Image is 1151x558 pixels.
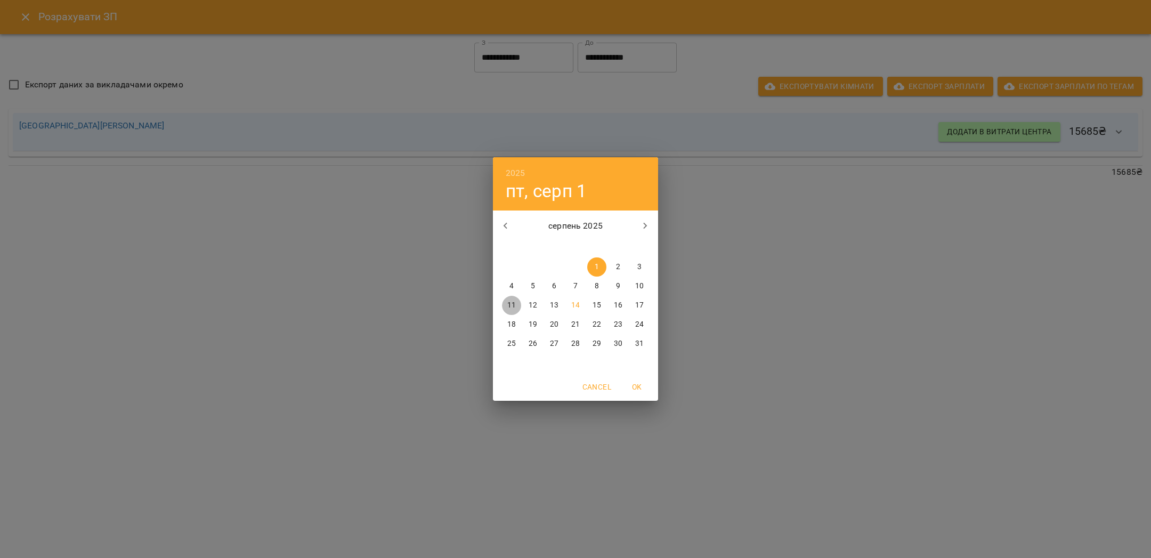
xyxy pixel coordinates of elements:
[566,296,585,315] button: 14
[529,338,537,349] p: 26
[523,277,542,296] button: 5
[507,319,516,330] p: 18
[609,277,628,296] button: 9
[635,338,644,349] p: 31
[550,338,558,349] p: 27
[523,296,542,315] button: 12
[593,300,601,311] p: 15
[614,300,622,311] p: 16
[502,334,521,353] button: 25
[523,315,542,334] button: 19
[545,334,564,353] button: 27
[635,319,644,330] p: 24
[635,281,644,292] p: 10
[506,180,587,202] button: пт, серп 1
[624,381,650,393] span: OK
[609,296,628,315] button: 16
[616,281,620,292] p: 9
[573,281,578,292] p: 7
[545,277,564,296] button: 6
[587,334,606,353] button: 29
[531,281,535,292] p: 5
[609,257,628,277] button: 2
[587,315,606,334] button: 22
[529,319,537,330] p: 19
[630,334,649,353] button: 31
[593,338,601,349] p: 29
[582,381,611,393] span: Cancel
[566,241,585,252] span: чт
[550,300,558,311] p: 13
[587,241,606,252] span: пт
[637,262,642,272] p: 3
[616,262,620,272] p: 2
[620,377,654,397] button: OK
[550,319,558,330] p: 20
[630,315,649,334] button: 24
[502,315,521,334] button: 18
[593,319,601,330] p: 22
[630,257,649,277] button: 3
[545,315,564,334] button: 20
[502,296,521,315] button: 11
[614,338,622,349] p: 30
[507,338,516,349] p: 25
[635,300,644,311] p: 17
[502,277,521,296] button: 4
[630,277,649,296] button: 10
[614,319,622,330] p: 23
[571,338,580,349] p: 28
[587,296,606,315] button: 15
[518,220,633,232] p: серпень 2025
[578,377,615,397] button: Cancel
[507,300,516,311] p: 11
[587,277,606,296] button: 8
[566,334,585,353] button: 28
[523,241,542,252] span: вт
[523,334,542,353] button: 26
[609,334,628,353] button: 30
[587,257,606,277] button: 1
[571,319,580,330] p: 21
[529,300,537,311] p: 12
[609,241,628,252] span: сб
[609,315,628,334] button: 23
[552,281,556,292] p: 6
[595,281,599,292] p: 8
[545,241,564,252] span: ср
[509,281,514,292] p: 4
[571,300,580,311] p: 14
[566,277,585,296] button: 7
[566,315,585,334] button: 21
[630,241,649,252] span: нд
[595,262,599,272] p: 1
[506,166,525,181] button: 2025
[502,241,521,252] span: пн
[630,296,649,315] button: 17
[545,296,564,315] button: 13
